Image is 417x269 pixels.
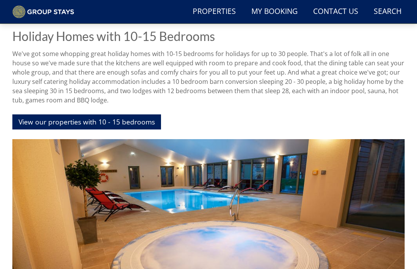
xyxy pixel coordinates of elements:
[371,3,405,20] a: Search
[12,114,161,129] a: View our properties with 10 - 15 bedrooms
[12,49,405,105] p: We've got some whopping great holiday homes with 10-15 bedrooms for holidays for up to 30 people....
[190,3,239,20] a: Properties
[310,3,361,20] a: Contact Us
[12,29,405,43] h1: Holiday Homes with 10-15 Bedrooms
[248,3,301,20] a: My Booking
[12,5,74,19] img: Group Stays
